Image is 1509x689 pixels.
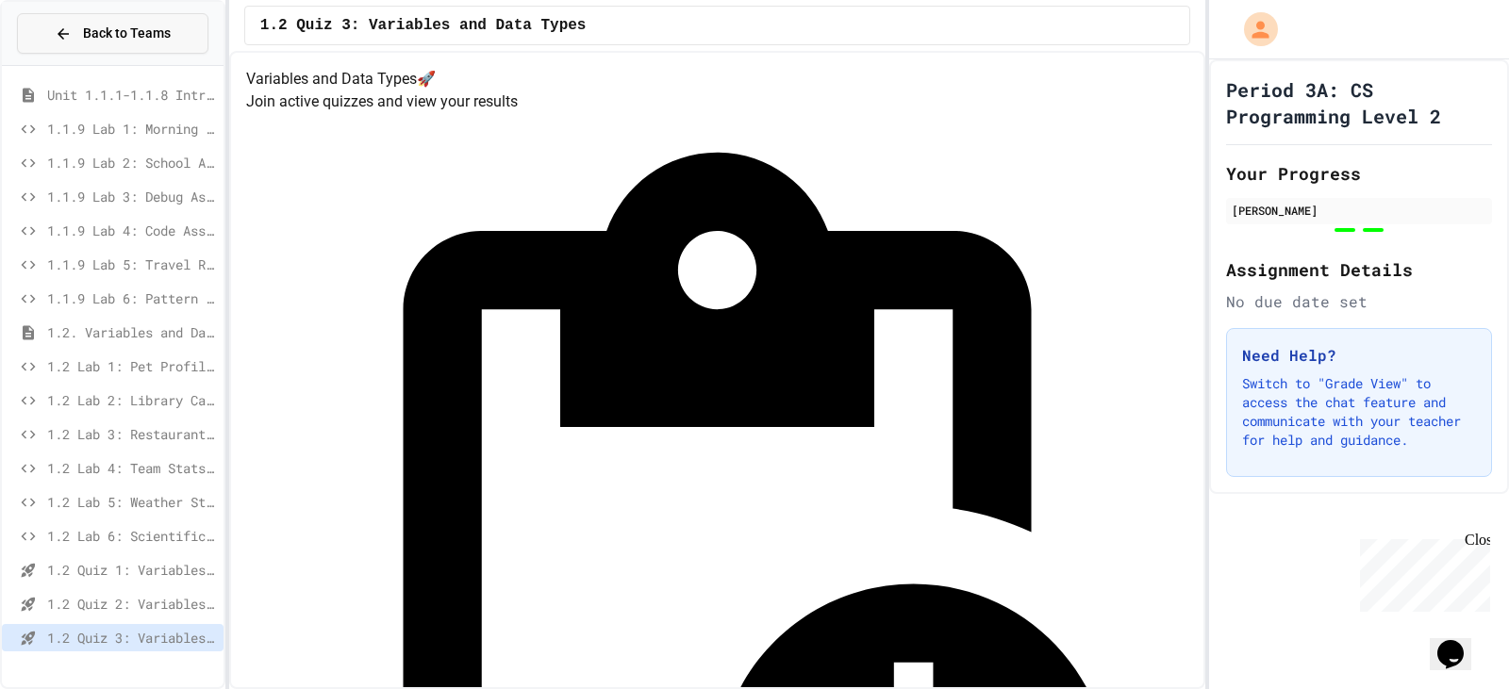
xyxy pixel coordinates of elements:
h1: Period 3A: CS Programming Level 2 [1226,76,1492,129]
span: 1.1.9 Lab 2: School Announcements [47,153,216,172]
span: 1.2 Lab 1: Pet Profile Fix [47,356,216,376]
p: Join active quizzes and view your results [246,90,1188,113]
span: Back to Teams [83,24,171,43]
div: Chat with us now!Close [8,8,130,120]
span: 1.2 Quiz 3: Variables and Data Types [47,628,216,648]
span: 1.2 Lab 2: Library Card Creator [47,390,216,410]
span: 1.2 Lab 6: Scientific Calculator [47,526,216,546]
span: Unit 1.1.1-1.1.8 Introduction to Algorithms, Programming and Compilers [47,85,216,105]
span: 1.1.9 Lab 4: Code Assembly Challenge [47,221,216,240]
span: 1.2 Quiz 3: Variables and Data Types [260,14,587,37]
div: My Account [1224,8,1283,51]
span: 1.2 Lab 3: Restaurant Order System [47,424,216,444]
iframe: chat widget [1430,614,1490,670]
h3: Need Help? [1242,344,1476,367]
p: Switch to "Grade View" to access the chat feature and communicate with your teacher for help and ... [1242,374,1476,450]
div: No due date set [1226,290,1492,313]
h4: Variables and Data Types 🚀 [246,68,1188,90]
span: 1.2 Lab 4: Team Stats Calculator [47,458,216,478]
h2: Your Progress [1226,160,1492,187]
span: 1.2 Lab 5: Weather Station Debugger [47,492,216,512]
div: [PERSON_NAME] [1232,202,1486,219]
span: 1.1.9 Lab 3: Debug Assembly [47,187,216,206]
span: 1.2 Quiz 2: Variables and Data Types [47,594,216,614]
span: 1.1.9 Lab 5: Travel Route Debugger [47,254,216,274]
span: 1.2. Variables and Data Types [47,322,216,342]
span: 1.1.9 Lab 6: Pattern Detective [47,288,216,308]
h2: Assignment Details [1226,256,1492,283]
button: Back to Teams [17,13,208,54]
span: 1.1.9 Lab 1: Morning Routine Fix [47,119,216,139]
span: 1.2 Quiz 1: Variables and Data Types [47,560,216,580]
iframe: chat widget [1352,532,1490,612]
